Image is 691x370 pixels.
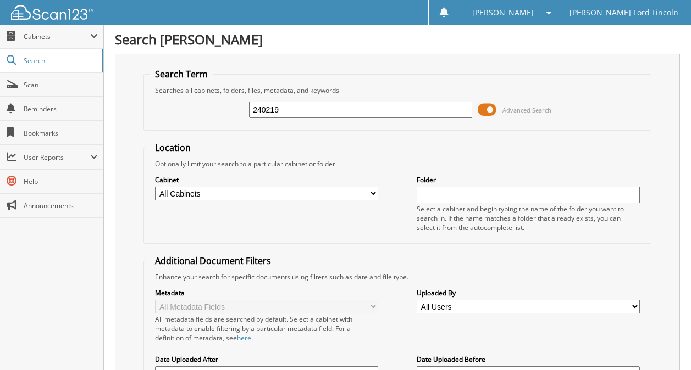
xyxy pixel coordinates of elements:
[115,30,680,48] h1: Search [PERSON_NAME]
[24,201,98,210] span: Announcements
[11,5,93,20] img: scan123-logo-white.svg
[24,56,96,65] span: Search
[155,355,378,364] label: Date Uploaded After
[150,68,213,80] legend: Search Term
[24,32,90,41] span: Cabinets
[150,255,277,267] legend: Additional Document Filters
[24,128,98,138] span: Bookmarks
[237,333,251,343] a: here
[502,106,551,114] span: Advanced Search
[150,86,645,95] div: Searches all cabinets, folders, files, metadata, and keywords
[417,204,640,232] div: Select a cabinet and begin typing the name of the folder you want to search in. If the name match...
[150,159,645,169] div: Optionally limit your search to a particular cabinet or folder
[472,9,534,16] span: [PERSON_NAME]
[417,288,640,298] label: Uploaded By
[150,272,645,282] div: Enhance your search for specific documents using filters such as date and file type.
[155,288,378,298] label: Metadata
[24,80,98,89] span: Scan
[570,9,678,16] span: [PERSON_NAME] Ford Lincoln
[636,317,691,370] iframe: Chat Widget
[417,175,640,184] label: Folder
[150,142,196,154] legend: Location
[417,355,640,364] label: Date Uploaded Before
[155,315,378,343] div: All metadata fields are searched by default. Select a cabinet with metadata to enable filtering b...
[24,177,98,186] span: Help
[24,153,90,162] span: User Reports
[24,104,98,114] span: Reminders
[155,175,378,184] label: Cabinet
